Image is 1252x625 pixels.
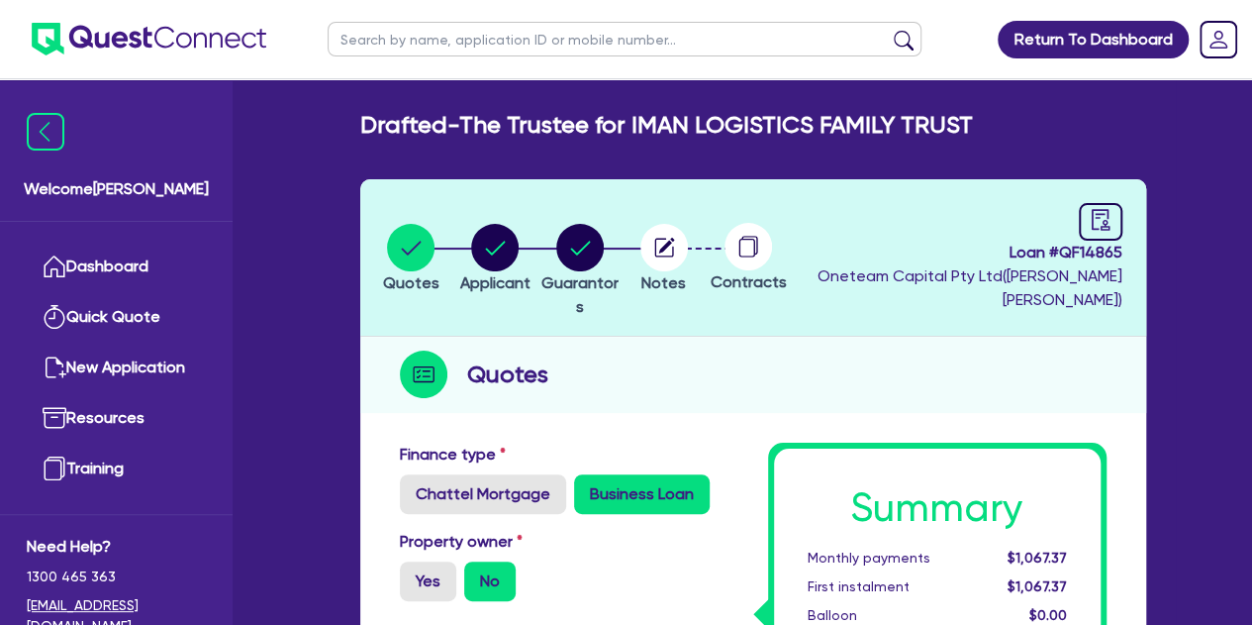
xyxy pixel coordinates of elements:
span: Welcome [PERSON_NAME] [24,177,209,201]
div: First instalment [793,576,986,597]
span: Quotes [383,273,439,292]
a: New Application [27,343,206,393]
div: Monthly payments [793,548,986,569]
span: Contracts [711,272,787,291]
label: Property owner [400,530,523,554]
img: training [43,457,66,480]
span: Need Help? [27,535,206,559]
img: icon-menu-close [27,113,64,151]
span: $0.00 [1028,607,1066,623]
img: step-icon [400,351,447,398]
h1: Summary [808,484,1067,532]
span: Oneteam Capital Pty Ltd ( [PERSON_NAME] [PERSON_NAME] ) [818,266,1122,309]
a: Training [27,444,206,494]
img: resources [43,406,66,430]
a: Quick Quote [27,292,206,343]
button: Guarantors [537,223,622,320]
span: 1300 465 363 [27,567,206,587]
a: Dropdown toggle [1193,14,1244,65]
a: Resources [27,393,206,444]
label: Business Loan [574,474,710,514]
span: $1,067.37 [1007,550,1066,566]
img: quick-quote [43,305,66,329]
span: audit [1090,209,1111,231]
h2: Drafted - The Trustee for IMAN LOGISTICS FAMILY TRUST [360,111,973,140]
button: Notes [639,223,689,296]
span: Loan # QF14865 [796,241,1122,264]
a: Return To Dashboard [998,21,1189,58]
label: Chattel Mortgage [400,474,566,514]
input: Search by name, application ID or mobile number... [328,22,921,56]
h2: Quotes [467,357,548,392]
label: Finance type [400,443,506,467]
img: quest-connect-logo-blue [32,23,266,55]
img: new-application [43,356,66,379]
span: $1,067.37 [1007,578,1066,594]
span: Applicant [460,273,530,292]
button: Applicant [459,223,531,296]
label: Yes [400,562,456,601]
a: audit [1079,203,1122,241]
button: Quotes [382,223,440,296]
a: Dashboard [27,242,206,292]
span: Guarantors [541,273,619,316]
label: No [464,562,516,601]
span: Notes [641,273,686,292]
